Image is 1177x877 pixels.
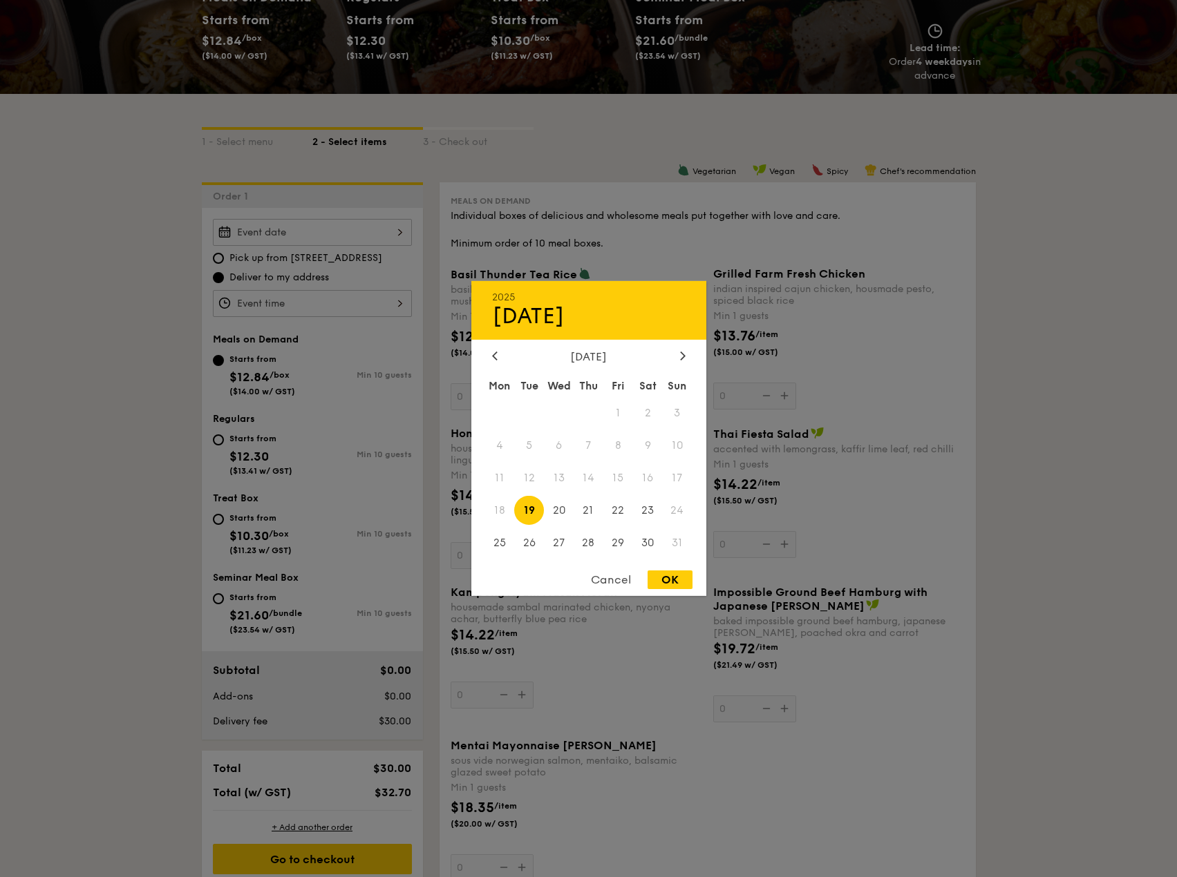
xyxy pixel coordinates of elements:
[633,374,663,398] div: Sat
[544,495,574,525] span: 20
[663,463,693,493] span: 17
[514,431,544,461] span: 5
[492,291,686,303] div: 2025
[544,374,574,398] div: Wed
[603,398,633,428] span: 1
[633,495,663,525] span: 23
[663,495,693,525] span: 24
[648,570,693,589] div: OK
[492,350,686,363] div: [DATE]
[603,463,633,493] span: 15
[492,303,686,329] div: [DATE]
[577,570,645,589] div: Cancel
[544,463,574,493] span: 13
[633,463,663,493] span: 16
[603,374,633,398] div: Fri
[514,528,544,557] span: 26
[485,528,515,557] span: 25
[663,528,693,557] span: 31
[514,463,544,493] span: 12
[574,431,603,461] span: 7
[633,398,663,428] span: 2
[514,495,544,525] span: 19
[633,528,663,557] span: 30
[485,495,515,525] span: 18
[544,528,574,557] span: 27
[663,374,693,398] div: Sun
[574,528,603,557] span: 28
[544,431,574,461] span: 6
[663,398,693,428] span: 3
[485,431,515,461] span: 4
[485,463,515,493] span: 11
[603,528,633,557] span: 29
[603,495,633,525] span: 22
[485,374,515,398] div: Mon
[603,431,633,461] span: 8
[633,431,663,461] span: 9
[663,431,693,461] span: 10
[574,463,603,493] span: 14
[574,374,603,398] div: Thu
[514,374,544,398] div: Tue
[574,495,603,525] span: 21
